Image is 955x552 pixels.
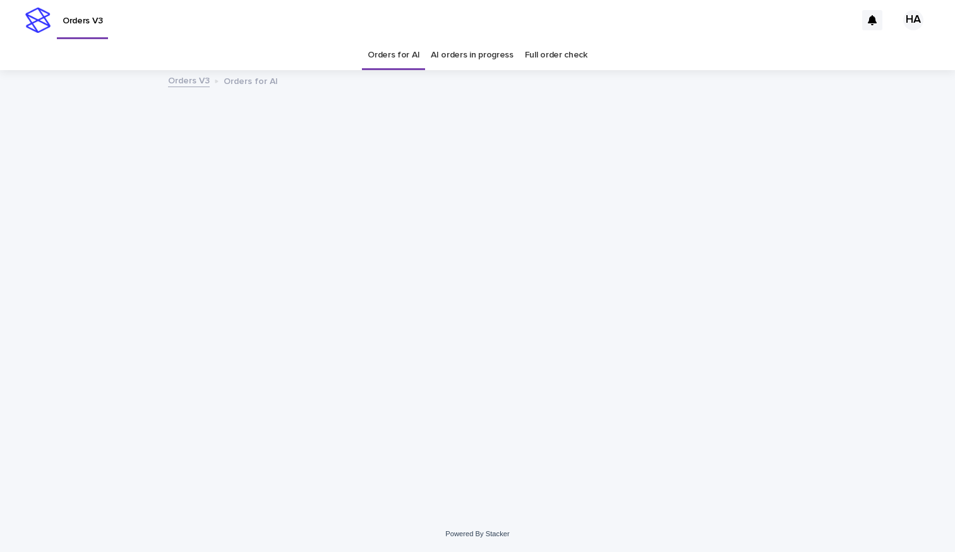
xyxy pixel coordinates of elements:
[168,73,210,87] a: Orders V3
[368,40,419,70] a: Orders for AI
[431,40,514,70] a: AI orders in progress
[25,8,51,33] img: stacker-logo-s-only.png
[224,73,278,87] p: Orders for AI
[525,40,587,70] a: Full order check
[445,530,509,537] a: Powered By Stacker
[903,10,923,30] div: HA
